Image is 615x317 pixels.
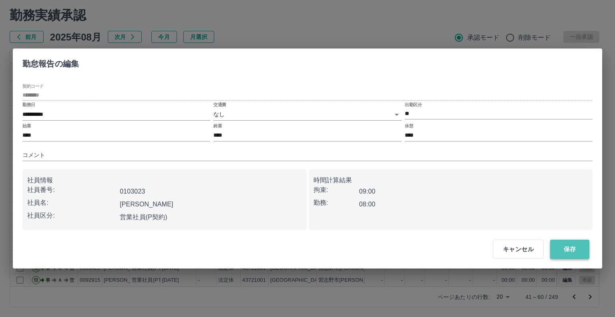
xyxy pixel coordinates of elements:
[120,214,167,220] b: 営業社員(P契約)
[405,102,422,108] label: 出勤区分
[213,102,226,108] label: 交通費
[550,240,589,259] button: 保存
[314,176,588,185] p: 時間計算結果
[359,201,376,208] b: 08:00
[13,48,88,76] h2: 勤怠報告の編集
[22,123,31,129] label: 始業
[213,123,222,129] label: 終業
[314,198,359,208] p: 勤務:
[359,188,376,195] b: 09:00
[27,176,302,185] p: 社員情報
[27,198,117,208] p: 社員名:
[120,201,173,208] b: [PERSON_NAME]
[314,185,359,195] p: 拘束:
[22,102,35,108] label: 勤務日
[405,123,413,129] label: 休憩
[27,211,117,220] p: 社員区分:
[120,188,145,195] b: 0103023
[27,185,117,195] p: 社員番号:
[493,240,544,259] button: キャンセル
[213,109,401,120] div: なし
[22,83,44,89] label: 契約コード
